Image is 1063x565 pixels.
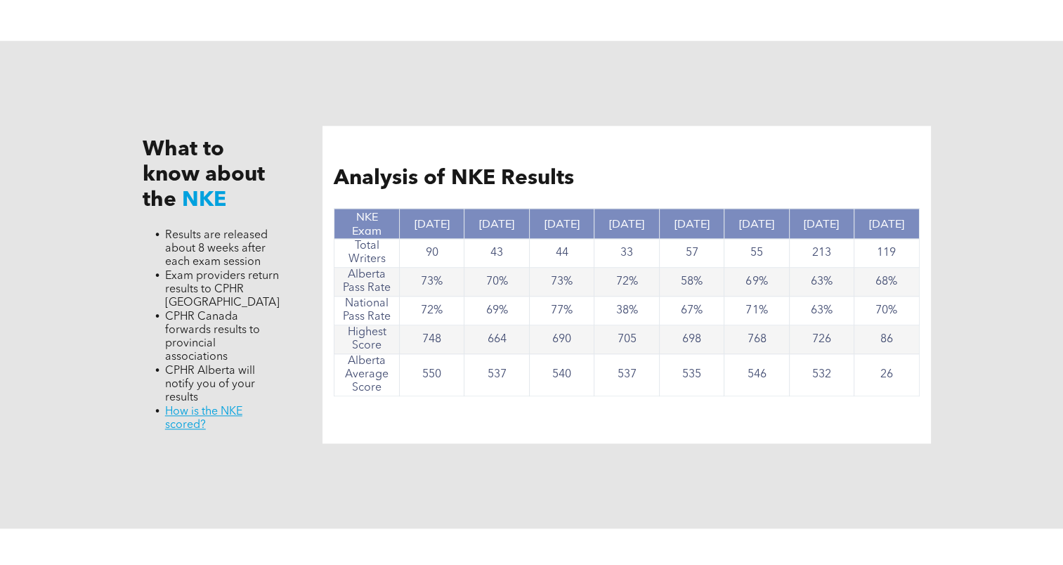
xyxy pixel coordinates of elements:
td: 537 [594,354,659,396]
td: 26 [854,354,920,396]
td: 55 [724,239,789,268]
td: 550 [399,354,464,396]
td: 748 [399,325,464,354]
td: 70% [464,268,529,297]
td: 537 [464,354,529,396]
td: 63% [789,297,854,325]
td: 690 [529,325,594,354]
td: 68% [854,268,920,297]
td: 532 [789,354,854,396]
td: 72% [399,297,464,325]
td: 33 [594,239,659,268]
td: 71% [724,297,789,325]
td: 664 [464,325,529,354]
th: NKE Exam [334,209,399,239]
span: Exam providers return results to CPHR [GEOGRAPHIC_DATA] [165,271,280,309]
span: CPHR Alberta will notify you of your results [165,365,255,403]
th: [DATE] [789,209,854,239]
td: National Pass Rate [334,297,399,325]
td: 73% [399,268,464,297]
td: 726 [789,325,854,354]
td: 768 [724,325,789,354]
th: [DATE] [399,209,464,239]
td: 43 [464,239,529,268]
td: 535 [659,354,724,396]
span: Analysis of NKE Results [334,168,574,189]
td: 73% [529,268,594,297]
td: 213 [789,239,854,268]
td: 67% [659,297,724,325]
td: Alberta Average Score [334,354,399,396]
span: Results are released about 8 weeks after each exam session [165,230,268,268]
a: How is the NKE scored? [165,406,242,431]
td: 70% [854,297,920,325]
td: 90 [399,239,464,268]
td: 63% [789,268,854,297]
td: Highest Score [334,325,399,354]
td: 86 [854,325,920,354]
th: [DATE] [724,209,789,239]
td: 119 [854,239,920,268]
th: [DATE] [464,209,529,239]
td: 546 [724,354,789,396]
td: 698 [659,325,724,354]
td: 69% [464,297,529,325]
th: [DATE] [854,209,920,239]
span: NKE [182,190,226,211]
th: [DATE] [659,209,724,239]
td: 705 [594,325,659,354]
td: 77% [529,297,594,325]
td: Total Writers [334,239,399,268]
td: 44 [529,239,594,268]
td: 58% [659,268,724,297]
td: 540 [529,354,594,396]
td: 38% [594,297,659,325]
td: 69% [724,268,789,297]
span: What to know about the [143,139,265,211]
td: 72% [594,268,659,297]
th: [DATE] [594,209,659,239]
span: CPHR Canada forwards results to provincial associations [165,311,260,363]
td: Alberta Pass Rate [334,268,399,297]
th: [DATE] [529,209,594,239]
td: 57 [659,239,724,268]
